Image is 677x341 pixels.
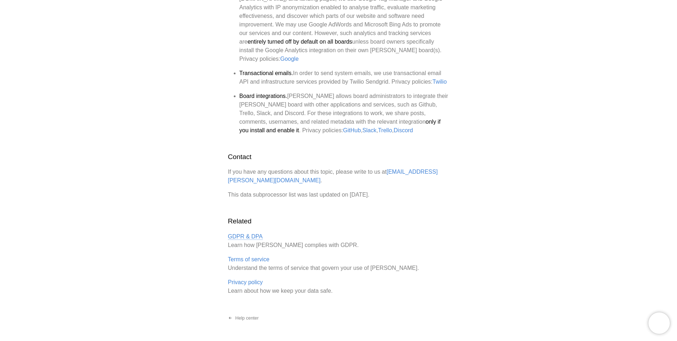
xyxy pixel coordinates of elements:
[433,79,447,85] a: Twilio
[239,93,287,99] strong: Board integrations.
[248,39,352,45] strong: entirely turned off by default on all boards
[343,127,361,133] a: GitHub
[228,152,449,162] h2: Contact
[394,127,413,133] a: Discord
[648,312,670,334] iframe: Chatra live chat
[239,119,441,133] strong: only if you install and enable it
[280,56,299,62] a: Google
[228,233,263,240] a: GDPR & DPA
[228,256,269,262] a: Terms of service
[378,127,392,133] a: Trello
[228,168,449,185] p: If you have any questions about this topic, please write to us at .
[228,278,449,295] p: Learn about how we keep your data safe.
[239,70,293,76] strong: Transactional emails.
[239,69,449,86] li: In order to send system emails, we use transactional email API and infrastructure services provid...
[222,312,264,324] a: Help center
[228,279,263,285] a: Privacy policy
[239,92,449,135] li: [PERSON_NAME] allows board administrators to integrate their [PERSON_NAME] board with other appli...
[363,127,377,133] a: Slack
[228,232,449,249] p: Learn how [PERSON_NAME] complies with GDPR.
[228,191,449,199] p: This data subprocessor list was last updated on [DATE].
[228,216,449,227] h2: Related
[228,255,449,272] p: Understand the terms of service that govern your use of [PERSON_NAME].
